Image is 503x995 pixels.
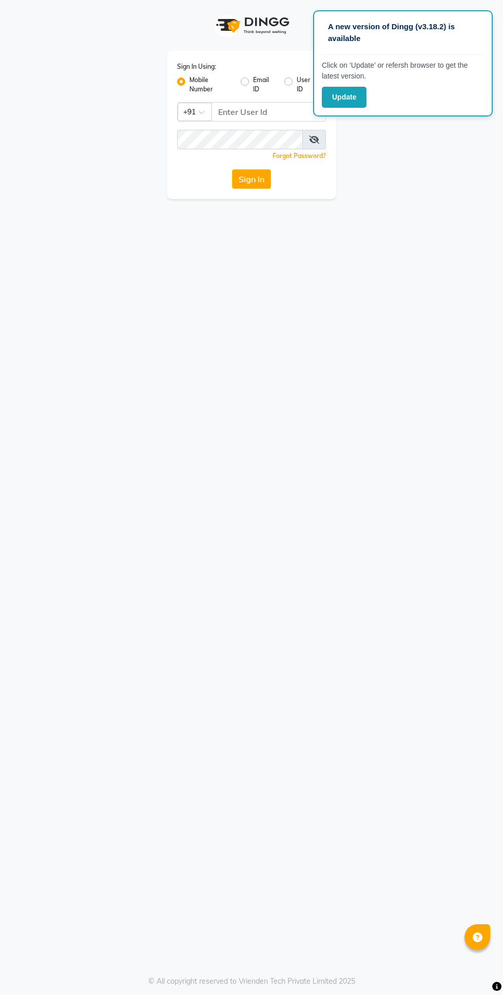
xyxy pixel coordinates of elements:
[253,75,276,94] label: Email ID
[322,87,366,108] button: Update
[232,169,271,189] button: Sign In
[322,60,484,82] p: Click on ‘Update’ or refersh browser to get the latest version.
[177,130,303,149] input: Username
[177,62,216,71] label: Sign In Using:
[210,10,293,41] img: logo1.svg
[328,21,478,44] p: A new version of Dingg (v3.18.2) is available
[460,954,493,985] iframe: chat widget
[211,102,326,122] input: Username
[189,75,233,94] label: Mobile Number
[273,152,326,160] a: Forgot Password?
[297,75,318,94] label: User ID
